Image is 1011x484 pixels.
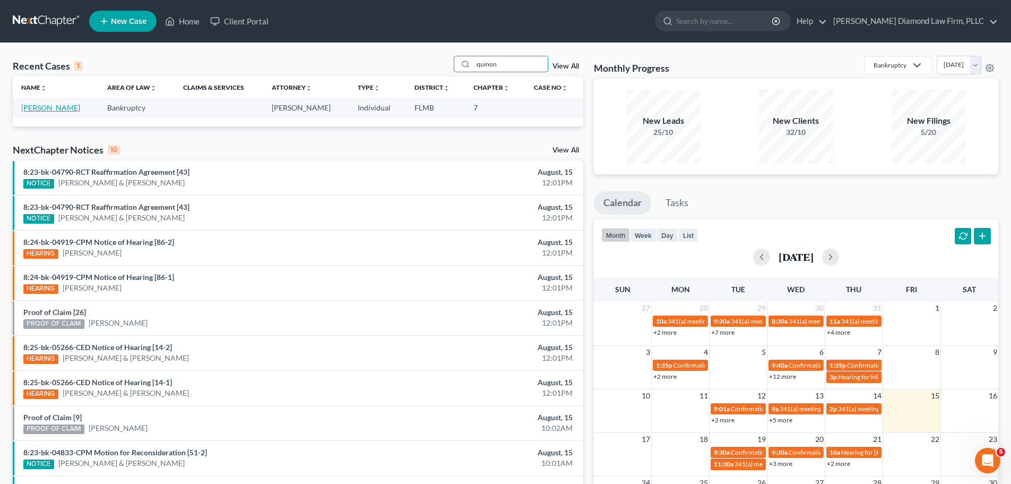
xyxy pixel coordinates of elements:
[23,424,84,434] div: PROOF OF CLAIM
[396,202,573,213] div: August, 15
[641,302,651,315] span: 27
[678,228,698,242] button: list
[759,115,833,127] div: New Clients
[63,283,122,293] a: [PERSON_NAME]
[772,361,788,369] span: 9:40a
[992,346,998,359] span: 9
[872,302,883,315] span: 31
[396,377,573,388] div: August, 15
[874,61,906,70] div: Bankruptcy
[818,346,825,359] span: 6
[653,328,677,336] a: +2 more
[814,389,825,402] span: 13
[89,318,148,328] a: [PERSON_NAME]
[396,248,573,258] div: 12:01PM
[641,389,651,402] span: 10
[735,460,837,468] span: 341(a) meeting for [PERSON_NAME]
[396,318,573,328] div: 12:01PM
[626,115,701,127] div: New Leads
[829,448,840,456] span: 10a
[503,85,509,91] i: unfold_more
[23,308,86,317] a: Proof of Claim [26]
[656,191,698,215] a: Tasks
[23,448,207,457] a: 8:23-bk-04833-CPM Motion for Reconsideration [51-2]
[645,346,651,359] span: 3
[714,460,733,468] span: 11:30a
[789,448,909,456] span: Confirmation hearing for [PERSON_NAME]
[988,389,998,402] span: 16
[838,373,978,381] span: Hearing for Mirror Trading International (PTY) Ltd.
[829,373,837,381] span: 3p
[626,127,701,138] div: 25/10
[396,177,573,188] div: 12:01PM
[698,389,709,402] span: 11
[761,346,767,359] span: 5
[814,433,825,446] span: 20
[838,405,940,413] span: 341(a) meeting for [PERSON_NAME]
[714,317,730,325] span: 9:30a
[63,248,122,258] a: [PERSON_NAME]
[769,460,792,468] a: +3 more
[99,98,174,117] td: Bankruptcy
[396,447,573,458] div: August, 15
[396,412,573,423] div: August, 15
[703,346,709,359] span: 4
[641,433,651,446] span: 17
[787,285,805,294] span: Wed
[23,284,58,294] div: HEARING
[731,285,745,294] span: Tue
[89,423,148,434] a: [PERSON_NAME]
[175,77,263,98] th: Claims & Services
[711,328,735,336] a: +7 more
[731,448,932,456] span: Confirmation hearing for Forest [PERSON_NAME] II & [PERSON_NAME]
[829,405,837,413] span: 2p
[714,405,730,413] span: 9:01a
[465,98,525,117] td: 7
[23,378,172,387] a: 8:25-bk-05266-CED Notice of Hearing [14-1]
[23,179,54,189] div: NOTICE
[930,433,940,446] span: 22
[789,317,891,325] span: 341(a) meeting for [PERSON_NAME]
[58,213,185,223] a: [PERSON_NAME] & [PERSON_NAME]
[827,328,850,336] a: +4 more
[769,372,796,380] a: +12 more
[756,389,767,402] span: 12
[992,302,998,315] span: 2
[829,317,840,325] span: 11a
[23,273,174,282] a: 8:24-bk-04919-CPM Notice of Hearing [86-1]
[13,60,82,72] div: Recent Cases
[561,85,568,91] i: unfold_more
[74,61,82,71] div: 1
[23,214,54,224] div: NOTICE
[963,285,976,294] span: Sat
[676,11,773,31] input: Search by name...
[789,361,910,369] span: Confirmation Hearing for [PERSON_NAME]
[23,389,58,399] div: HEARING
[846,285,861,294] span: Thu
[374,85,380,91] i: unfold_more
[759,127,833,138] div: 32/10
[107,83,157,91] a: Area of Lawunfold_more
[306,85,312,91] i: unfold_more
[975,448,1000,473] iframe: Intercom live chat
[63,353,189,363] a: [PERSON_NAME] & [PERSON_NAME]
[23,354,58,364] div: HEARING
[601,228,630,242] button: month
[756,433,767,446] span: 19
[396,167,573,177] div: August, 15
[396,423,573,434] div: 10:02AM
[534,83,568,91] a: Case Nounfold_more
[872,389,883,402] span: 14
[829,361,846,369] span: 1:35p
[698,433,709,446] span: 18
[13,143,120,156] div: NextChapter Notices
[23,237,174,247] a: 8:24-bk-04919-CPM Notice of Hearing [86-2]
[892,127,966,138] div: 5/20
[711,416,735,424] a: +2 more
[414,83,450,91] a: Districtunfold_more
[473,83,509,91] a: Chapterunfold_more
[841,317,944,325] span: 341(a) meeting for [PERSON_NAME]
[772,448,788,456] span: 9:30a
[814,302,825,315] span: 30
[396,458,573,469] div: 10:01AM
